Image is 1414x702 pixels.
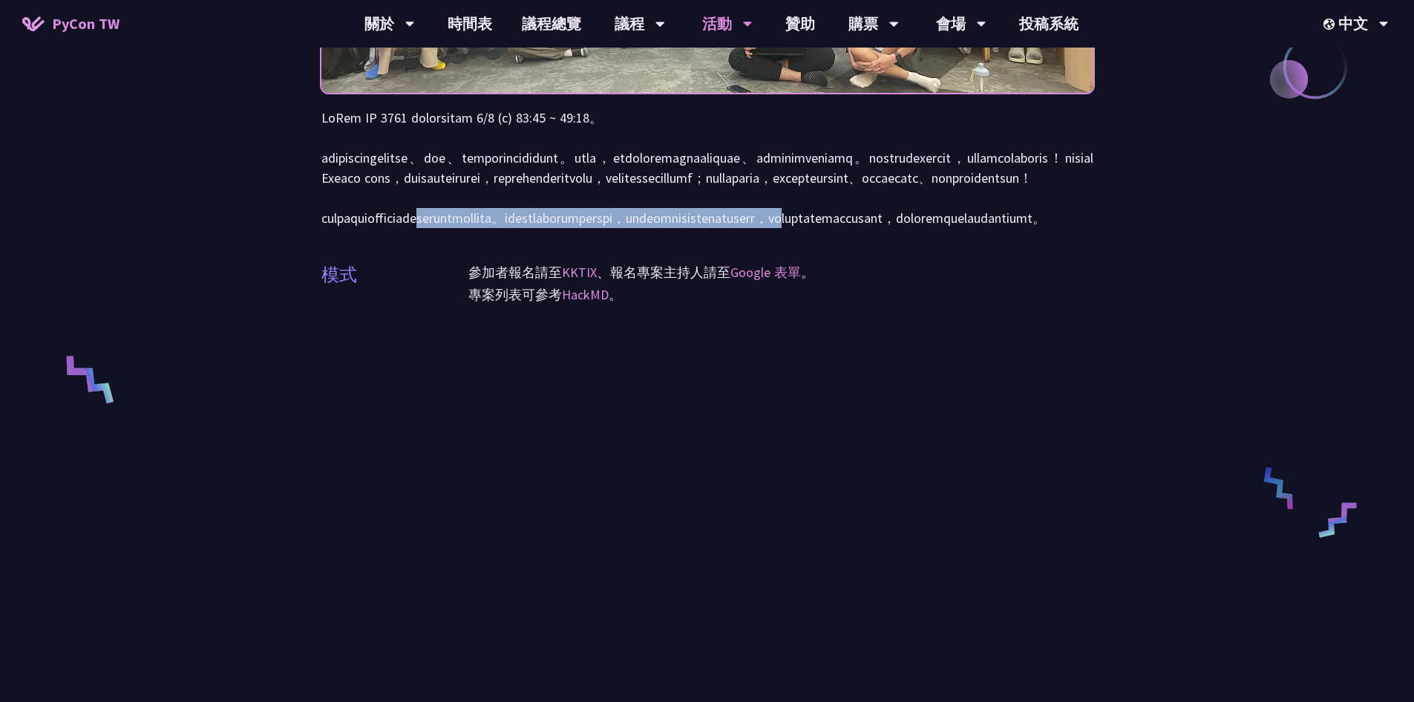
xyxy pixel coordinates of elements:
span: PyCon TW [52,13,120,35]
a: KKTIX [562,264,597,281]
a: PyCon TW [7,5,134,42]
p: 專案列表可參考 。 [468,284,1093,306]
p: 模式 [321,261,357,288]
a: Google 表單 [730,264,801,281]
img: Locale Icon [1323,19,1338,30]
a: HackMD [562,286,609,303]
p: LoRem IP 3761 dolorsitam 6/8 (c) 83:45 ~ 49:18。 adipiscingelitse、doe、temporincididunt。utla，etdolo... [321,108,1093,228]
p: 參加者報名請至 、報名專案主持人請至 。 [468,261,1093,284]
img: Home icon of PyCon TW 2025 [22,16,45,31]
